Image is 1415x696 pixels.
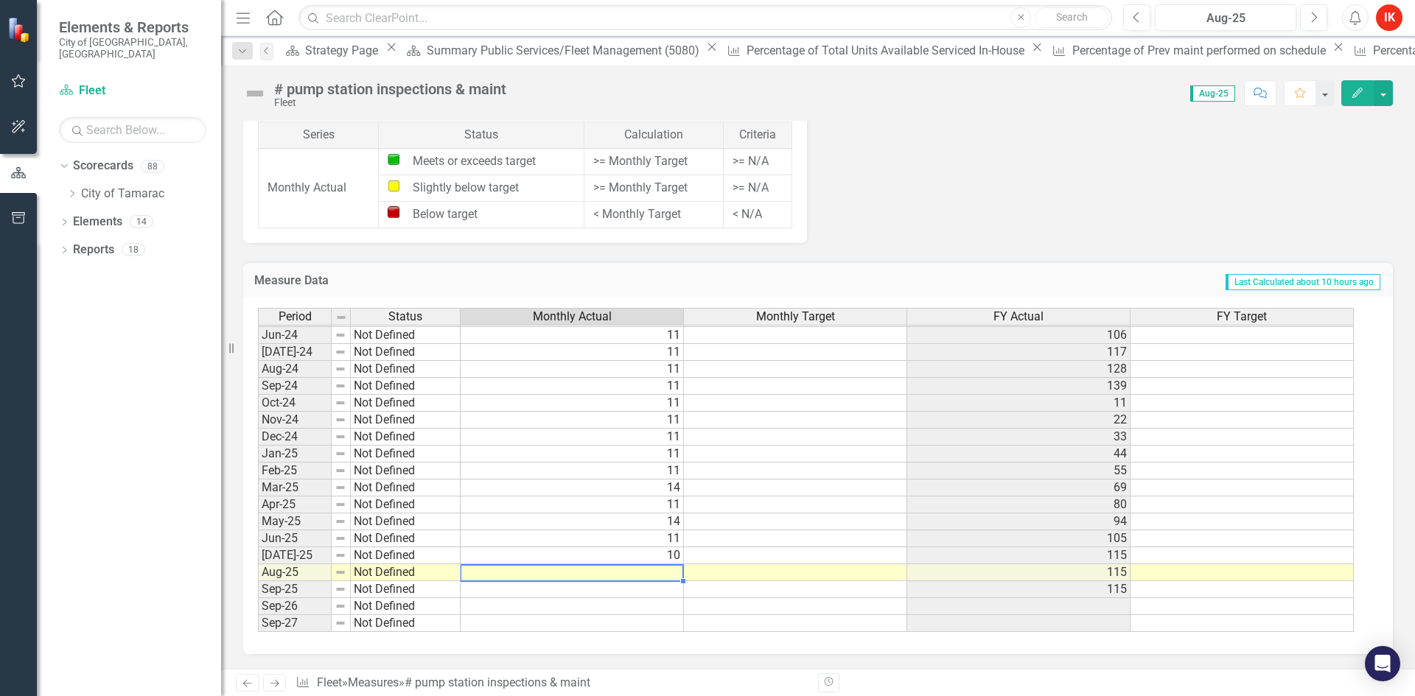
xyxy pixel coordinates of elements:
[351,361,461,378] td: Not Defined
[388,180,399,191] img: Slightly below target
[461,327,684,344] td: 11
[274,81,506,97] div: # pump station inspections & maint
[81,186,221,203] a: City of Tamarac
[258,446,332,463] td: Jan-25
[335,346,346,358] img: 8DAGhfEEPCf229AAAAAElFTkSuQmCC
[258,344,332,361] td: [DATE]-24
[756,310,835,323] span: Monthly Target
[1155,4,1296,31] button: Aug-25
[130,216,153,228] div: 14
[59,18,206,36] span: Elements & Reports
[335,312,347,323] img: 8DAGhfEEPCf229AAAAAElFTkSuQmCC
[335,499,346,510] img: 8DAGhfEEPCf229AAAAAElFTkSuQmCC
[388,206,399,218] img: Below target
[461,412,684,429] td: 11
[59,82,206,99] a: Fleet
[584,149,724,175] td: >= Monthly Target
[351,412,461,429] td: Not Defined
[351,547,461,564] td: Not Defined
[305,41,382,60] div: Strategy Page
[907,496,1131,513] td: 80
[258,547,332,564] td: [DATE]-25
[254,274,618,287] h3: Measure Data
[122,244,145,256] div: 18
[461,496,684,513] td: 11
[461,547,684,564] td: 10
[907,429,1131,446] td: 33
[351,378,461,395] td: Not Defined
[724,201,792,228] td: < N/A
[351,463,461,479] td: Not Defined
[1365,646,1400,681] div: Open Intercom Messenger
[351,344,461,361] td: Not Defined
[724,149,792,175] td: >= N/A
[258,463,332,479] td: Feb-25
[335,549,346,561] img: 8DAGhfEEPCf229AAAAAElFTkSuQmCC
[274,97,506,108] div: Fleet
[427,41,703,60] div: Summary Public Services/Fleet Management (5080)
[907,547,1131,564] td: 115
[258,598,332,615] td: Sep-26
[335,431,346,443] img: 8DAGhfEEPCf229AAAAAElFTkSuQmCC
[351,598,461,615] td: Not Defined
[907,581,1131,598] td: 115
[335,532,346,544] img: 8DAGhfEEPCf229AAAAAElFTkSuQmCC
[907,513,1131,530] td: 94
[461,530,684,547] td: 11
[1056,11,1088,23] span: Search
[1035,7,1108,28] button: Search
[461,429,684,446] td: 11
[59,117,206,143] input: Search Below...
[1226,274,1380,290] span: Last Calculated about 10 hours ago
[907,412,1131,429] td: 22
[141,160,164,172] div: 88
[281,41,382,60] a: Strategy Page
[258,395,332,412] td: Oct-24
[258,479,332,496] td: Mar-25
[259,122,379,149] th: Series
[258,513,332,530] td: May-25
[907,395,1131,412] td: 11
[379,122,584,149] th: Status
[243,82,267,105] img: Not Defined
[351,615,461,632] td: Not Defined
[1190,85,1235,102] span: Aug-25
[335,516,346,527] img: 8DAGhfEEPCf229AAAAAElFTkSuQmCC
[73,242,114,259] a: Reports
[351,479,461,496] td: Not Defined
[351,513,461,530] td: Not Defined
[335,414,346,426] img: 8DAGhfEEPCf229AAAAAElFTkSuQmCC
[401,41,702,60] a: Summary Public Services/Fleet Management (5080)
[388,310,422,323] span: Status
[258,378,332,395] td: Sep-24
[351,496,461,513] td: Not Defined
[584,175,724,202] td: >= Monthly Target
[351,327,461,344] td: Not Defined
[907,327,1131,344] td: 106
[335,566,346,578] img: 8DAGhfEEPCf229AAAAAElFTkSuQmCC
[1217,310,1267,323] span: FY Target
[351,446,461,463] td: Not Defined
[388,153,575,170] div: Meets or exceeds target
[258,615,332,632] td: Sep-27
[351,564,461,581] td: Not Defined
[461,513,684,530] td: 14
[335,448,346,460] img: 8DAGhfEEPCf229AAAAAElFTkSuQmCC
[907,530,1131,547] td: 105
[388,206,575,223] div: Below target
[258,361,332,378] td: Aug-24
[258,429,332,446] td: Dec-24
[1376,4,1402,31] div: IK
[258,564,332,581] td: Aug-25
[351,395,461,412] td: Not Defined
[461,446,684,463] td: 11
[258,496,332,513] td: Apr-25
[533,310,612,323] span: Monthly Actual
[335,600,346,612] img: 8DAGhfEEPCf229AAAAAElFTkSuQmCC
[907,344,1131,361] td: 117
[259,149,379,228] td: Monthly Actual
[298,5,1112,31] input: Search ClearPoint...
[73,158,133,175] a: Scorecards
[335,617,346,629] img: 8DAGhfEEPCf229AAAAAElFTkSuQmCC
[722,41,1028,60] a: Percentage of Total Units Available Serviced In-House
